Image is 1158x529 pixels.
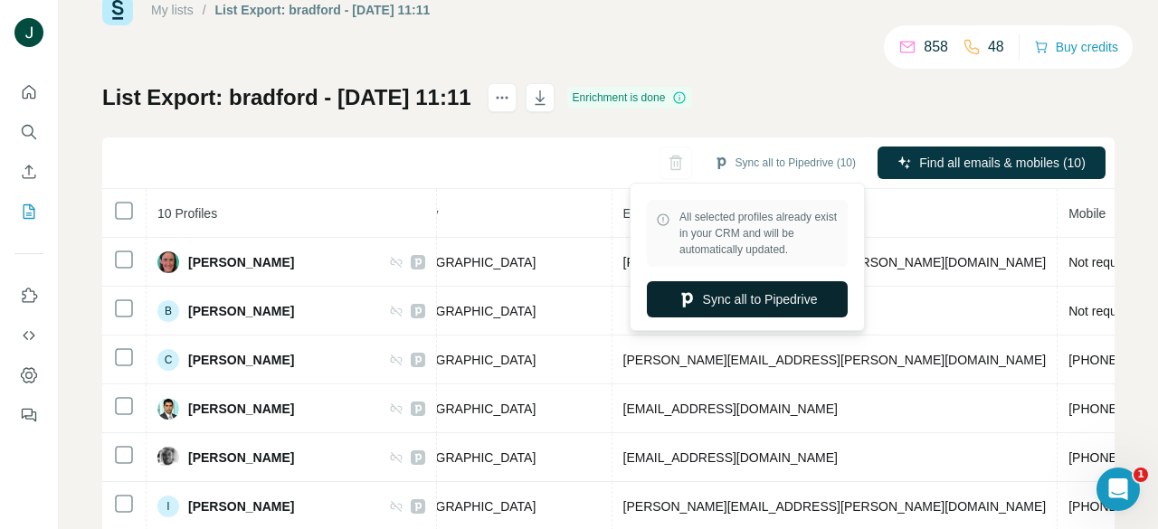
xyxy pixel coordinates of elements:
button: Sync all to Pipedrive [647,281,848,317]
span: [PERSON_NAME] [188,351,294,369]
p: 858 [924,36,948,58]
span: [PERSON_NAME] [188,400,294,418]
button: Sync all to Pipedrive (10) [701,149,868,176]
span: Not requested [1068,255,1148,269]
button: Use Surfe on LinkedIn [14,279,43,312]
div: Enrichment is done [567,87,693,109]
li: / [203,1,206,19]
button: Enrich CSV [14,156,43,188]
span: 1 [1134,468,1148,482]
div: B [157,300,179,322]
span: 10 Profiles [157,206,217,221]
button: actions [488,83,517,112]
div: C [157,349,179,371]
span: All selected profiles already exist in your CRM and will be automatically updated. [679,209,839,258]
button: Use Surfe API [14,319,43,352]
span: [GEOGRAPHIC_DATA] [404,253,536,271]
span: [PERSON_NAME] [188,253,294,271]
span: [GEOGRAPHIC_DATA] [404,497,536,515]
a: My lists [151,3,194,17]
img: Avatar [157,398,179,420]
span: [GEOGRAPHIC_DATA] [404,449,536,467]
div: List Export: bradford - [DATE] 11:11 [215,1,431,19]
img: Avatar [157,447,179,468]
img: Avatar [14,18,43,47]
span: [EMAIL_ADDRESS][DOMAIN_NAME] [623,401,838,416]
h1: List Export: bradford - [DATE] 11:11 [102,83,471,112]
span: [PERSON_NAME] [188,302,294,320]
span: [PERSON_NAME] [188,449,294,467]
button: Buy credits [1034,34,1118,60]
span: [PERSON_NAME] [188,497,294,515]
img: Avatar [157,251,179,273]
button: My lists [14,195,43,228]
button: Search [14,116,43,148]
button: Feedback [14,399,43,431]
span: Find all emails & mobiles (10) [919,154,1086,172]
p: 48 [988,36,1004,58]
button: Quick start [14,76,43,109]
span: Mobile [1068,206,1106,221]
span: [EMAIL_ADDRESS][DOMAIN_NAME] [623,450,838,465]
span: [GEOGRAPHIC_DATA] [404,400,536,418]
span: Email [623,206,655,221]
span: [PERSON_NAME][EMAIL_ADDRESS][PERSON_NAME][DOMAIN_NAME] [623,353,1047,367]
button: Find all emails & mobiles (10) [878,146,1106,179]
span: [GEOGRAPHIC_DATA] [404,302,536,320]
span: [PERSON_NAME][EMAIL_ADDRESS][PERSON_NAME][DOMAIN_NAME] [623,255,1047,269]
span: [PERSON_NAME][EMAIL_ADDRESS][PERSON_NAME][DOMAIN_NAME] [623,499,1047,514]
div: I [157,496,179,517]
span: Not requested [1068,304,1148,318]
iframe: Intercom live chat [1096,468,1140,511]
span: [GEOGRAPHIC_DATA] [404,351,536,369]
button: Dashboard [14,359,43,392]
